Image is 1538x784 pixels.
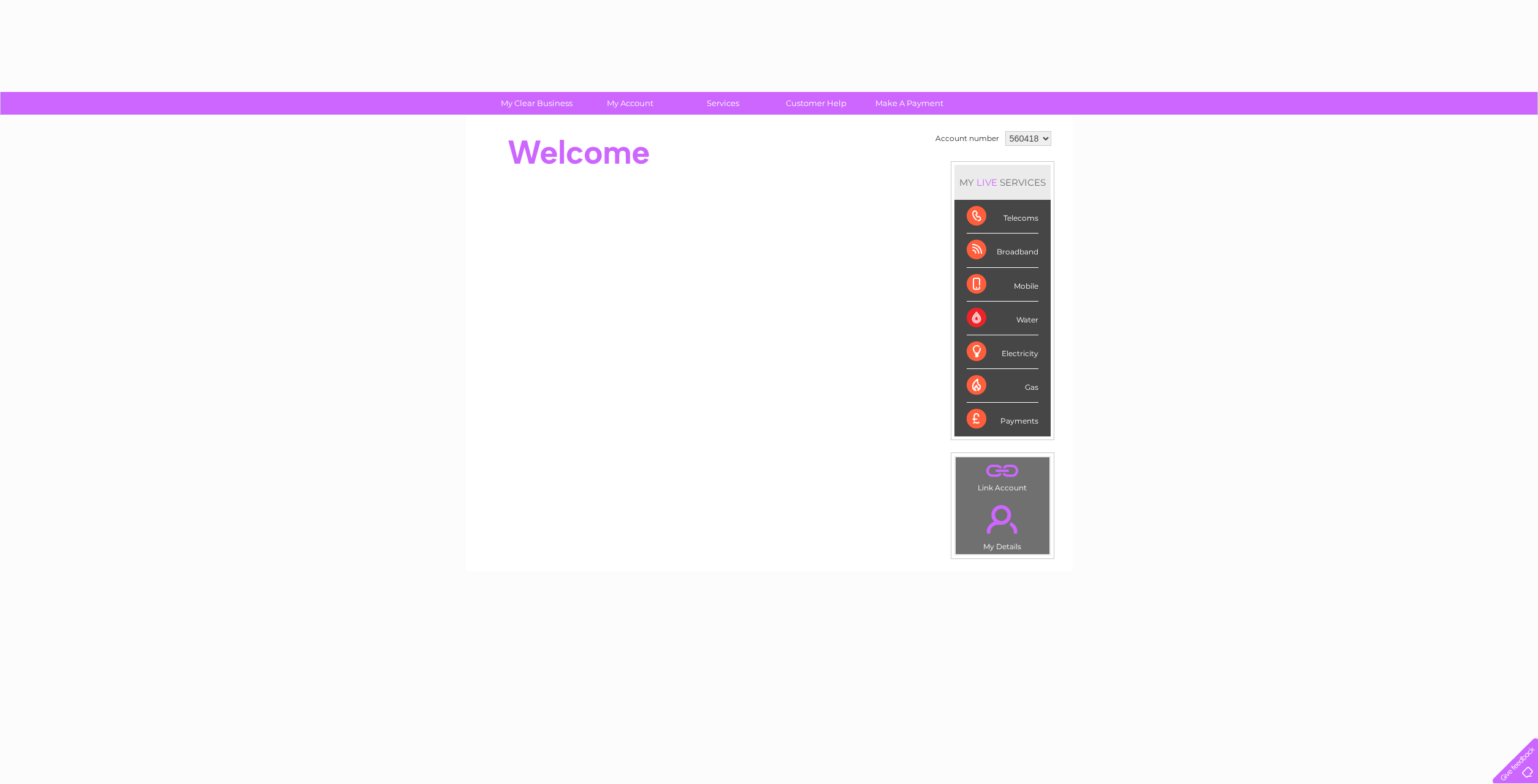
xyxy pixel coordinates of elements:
td: My Details [955,495,1050,555]
div: Water [967,302,1038,335]
a: My Account [579,92,680,115]
a: . [959,498,1046,541]
div: Payments [967,403,1038,436]
a: Make A Payment [859,92,960,115]
div: MY SERVICES [954,165,1051,200]
div: Mobile [967,268,1038,302]
td: Link Account [955,457,1050,495]
td: Account number [932,128,1002,149]
div: Electricity [967,335,1038,369]
a: My Clear Business [486,92,587,115]
div: Broadband [967,234,1038,267]
a: Customer Help [766,92,867,115]
div: Telecoms [967,200,1038,234]
a: Services [672,92,774,115]
div: Gas [967,369,1038,403]
a: . [959,460,1046,482]
div: LIVE [974,177,1000,188]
